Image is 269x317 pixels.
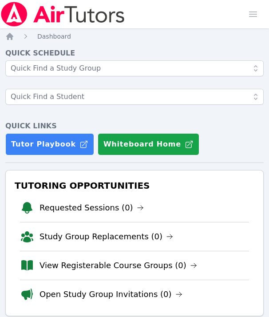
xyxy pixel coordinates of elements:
[40,288,182,301] a: Open Study Group Invitations (0)
[98,133,199,155] button: Whiteboard Home
[5,133,94,155] a: Tutor Playbook
[5,89,264,105] input: Quick Find a Student
[5,32,264,41] nav: Breadcrumb
[5,48,264,59] h4: Quick Schedule
[40,230,173,243] a: Study Group Replacements (0)
[37,32,71,41] a: Dashboard
[40,202,144,214] a: Requested Sessions (0)
[37,33,71,40] span: Dashboard
[5,121,264,131] h4: Quick Links
[40,259,197,272] a: View Registerable Course Groups (0)
[5,60,264,76] input: Quick Find a Study Group
[13,178,256,194] h3: Tutoring Opportunities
